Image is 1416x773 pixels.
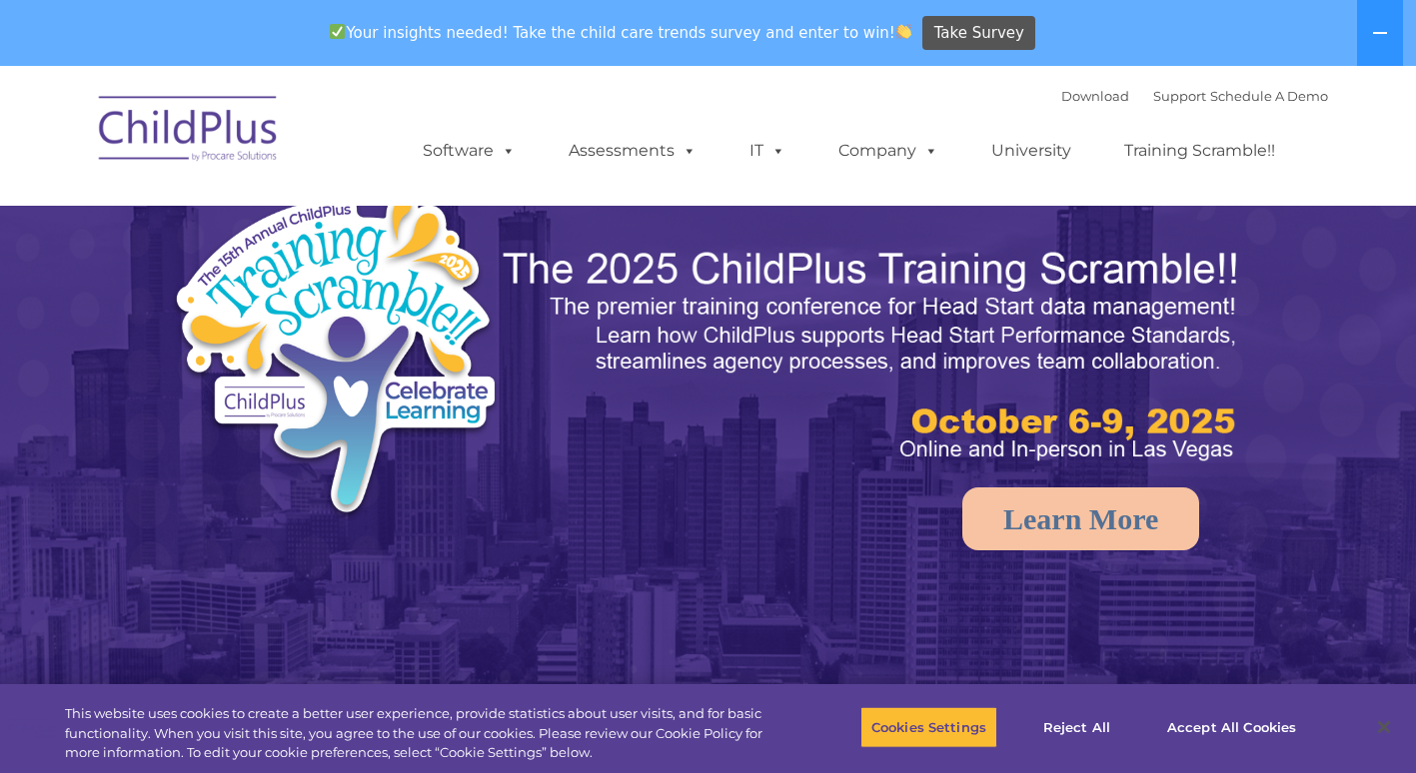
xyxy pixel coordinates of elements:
[89,82,289,182] img: ChildPlus by Procare Solutions
[896,24,911,39] img: 👏
[549,131,716,171] a: Assessments
[934,16,1024,51] span: Take Survey
[278,214,363,229] span: Phone number
[330,24,345,39] img: ✅
[922,16,1035,51] a: Take Survey
[1061,88,1129,104] a: Download
[65,704,778,763] div: This website uses cookies to create a better user experience, provide statistics about user visit...
[1014,706,1139,748] button: Reject All
[818,131,958,171] a: Company
[860,706,997,748] button: Cookies Settings
[971,131,1091,171] a: University
[729,131,805,171] a: IT
[1362,705,1406,749] button: Close
[962,487,1199,550] a: Learn More
[1153,88,1206,104] a: Support
[1210,88,1328,104] a: Schedule A Demo
[1104,131,1295,171] a: Training Scramble!!
[1061,88,1328,104] font: |
[278,132,339,147] span: Last name
[1156,706,1307,748] button: Accept All Cookies
[403,131,536,171] a: Software
[322,13,920,52] span: Your insights needed! Take the child care trends survey and enter to win!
